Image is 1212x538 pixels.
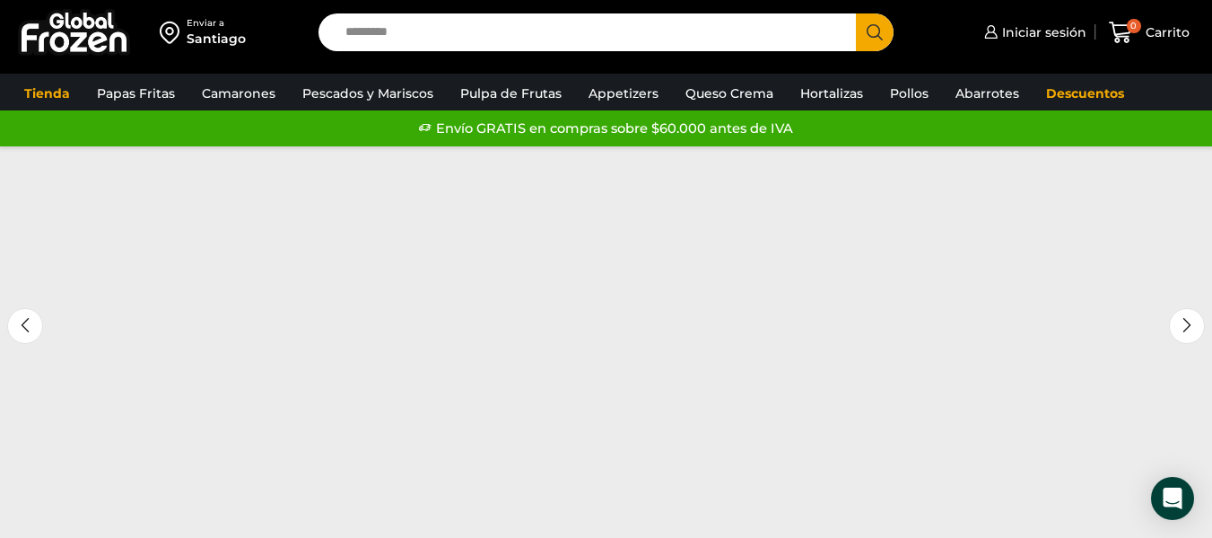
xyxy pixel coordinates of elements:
[187,30,246,48] div: Santiago
[881,76,937,110] a: Pollos
[187,17,246,30] div: Enviar a
[946,76,1028,110] a: Abarrotes
[88,76,184,110] a: Papas Fritas
[15,76,79,110] a: Tienda
[7,308,43,344] div: Previous slide
[160,17,187,48] img: address-field-icon.svg
[998,23,1086,41] span: Iniciar sesión
[1141,23,1190,41] span: Carrito
[293,76,442,110] a: Pescados y Mariscos
[1104,12,1194,54] a: 0 Carrito
[791,76,872,110] a: Hortalizas
[676,76,782,110] a: Queso Crema
[980,14,1086,50] a: Iniciar sesión
[856,13,894,51] button: Search button
[193,76,284,110] a: Camarones
[1127,19,1141,33] span: 0
[1151,477,1194,520] div: Open Intercom Messenger
[1037,76,1133,110] a: Descuentos
[580,76,667,110] a: Appetizers
[1169,308,1205,344] div: Next slide
[451,76,571,110] a: Pulpa de Frutas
